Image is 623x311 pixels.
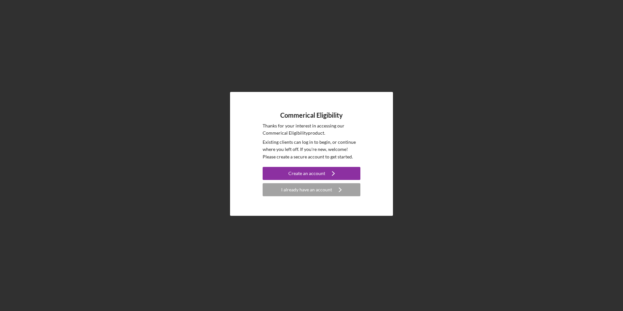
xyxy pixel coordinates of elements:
[263,167,360,182] a: Create an account
[263,122,360,137] p: Thanks for your interest in accessing our Commerical Eligibility product.
[263,167,360,180] button: Create an account
[263,139,360,160] p: Existing clients can log in to begin, or continue where you left off. If you're new, welcome! Ple...
[280,111,343,119] h4: Commerical Eligibility
[288,167,325,180] div: Create an account
[281,183,332,196] div: I already have an account
[263,183,360,196] button: I already have an account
